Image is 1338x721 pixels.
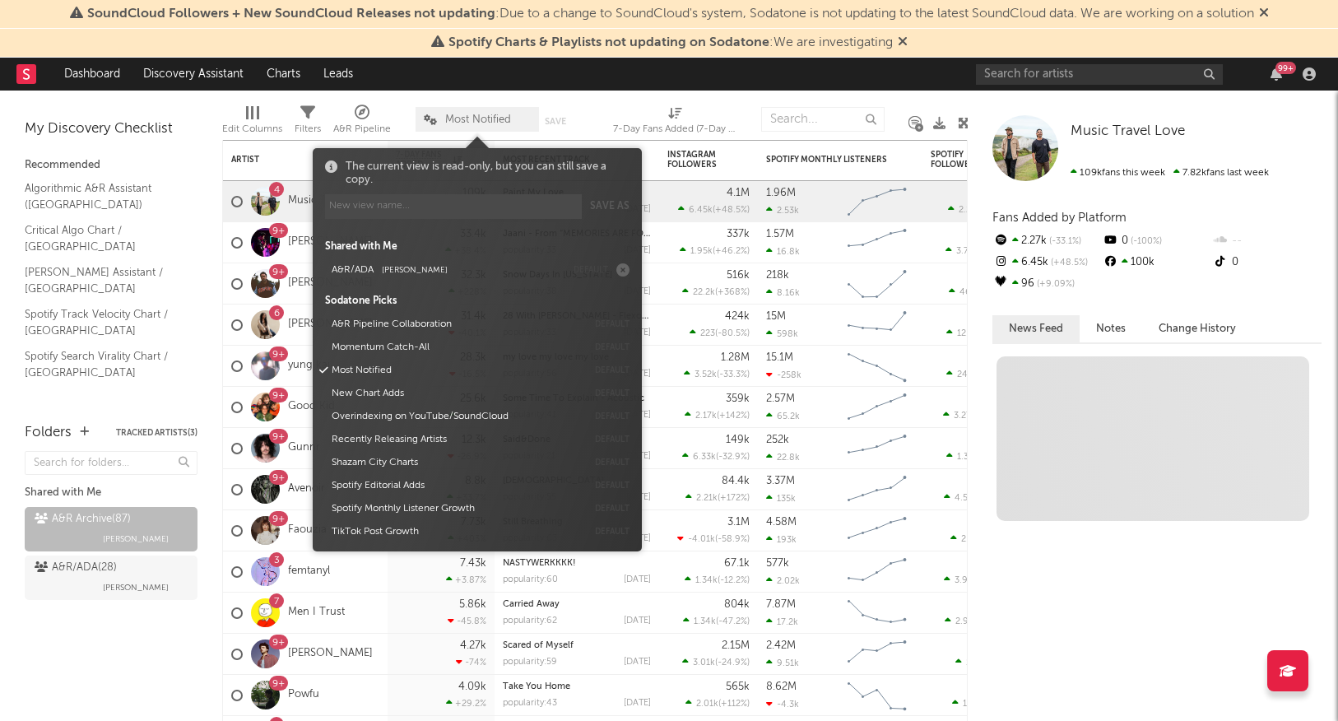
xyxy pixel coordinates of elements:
span: 3.01k [693,658,715,668]
div: Filters [295,119,321,139]
a: [PERSON_NAME] [288,277,373,291]
a: Music Travel Love [1071,123,1185,140]
input: Search for artists [976,64,1223,85]
button: default [595,389,630,398]
button: A&R Pipeline Collaboration [326,313,587,336]
div: Spotify Followers [931,150,988,170]
a: Apple Top 200 / [GEOGRAPHIC_DATA] [25,389,181,423]
div: 4.27k [460,640,486,651]
div: 193k [766,534,797,545]
div: 7.43k [460,558,486,569]
div: 16.8k [766,246,800,257]
div: -258k [766,370,801,380]
div: 2.27k [992,230,1102,252]
span: 3.27k [954,412,976,421]
span: : Due to a change to SoundCloud's system, Sodatone is not updating to the latest SoundCloud data.... [87,7,1254,21]
input: Search for folders... [25,451,197,475]
button: Most Notified [326,359,587,382]
button: default [574,266,608,274]
span: [PERSON_NAME] [103,529,169,549]
div: ( ) [680,245,750,256]
div: popularity: 43 [503,699,557,708]
div: 96 [992,273,1102,295]
div: ( ) [945,245,1013,256]
div: 99 + [1275,62,1296,74]
div: Recommended [25,156,197,175]
a: Critical Algo Chart / [GEOGRAPHIC_DATA] [25,221,181,255]
div: [DATE] [624,575,651,584]
button: A&R/ADA[PERSON_NAME] [326,258,565,281]
div: 17.2k [766,616,798,627]
a: Good Kid [288,400,335,414]
a: Scared of Myself [503,641,574,650]
div: ( ) [685,492,750,503]
div: popularity: 62 [503,616,557,626]
div: 804k [724,599,750,610]
div: 135k [766,493,796,504]
span: 2.21k [696,494,718,503]
a: Spotify Track Velocity Chart / [GEOGRAPHIC_DATA] [25,305,181,339]
div: ( ) [955,657,1013,668]
svg: Chart title [840,634,914,675]
svg: Chart title [840,387,914,428]
span: 1.34k [694,617,716,626]
div: 359k [726,393,750,404]
svg: Chart title [840,469,914,510]
div: 4.1M [727,188,750,198]
a: [PERSON_NAME] [288,235,373,249]
div: A&R Pipeline [333,119,391,139]
a: femtanyl [288,565,330,579]
button: Momentum Catch-All [326,336,587,359]
button: default [595,435,630,444]
div: The current view is read-only, but you can still save a copy. [346,160,630,186]
a: Dashboard [53,58,132,91]
div: 565k [726,681,750,692]
div: ( ) [683,616,750,626]
div: Spotify Monthly Listeners [766,155,890,165]
div: 4.09k [458,681,486,692]
div: ( ) [946,328,1013,338]
a: Powfu [288,688,319,702]
span: 2.01k [696,700,718,709]
span: -4.01k [688,535,715,544]
div: 22.8k [766,452,800,463]
div: 7-Day Fans Added (7-Day Fans Added) [613,99,736,147]
span: 1.33k [957,453,978,462]
div: 149k [726,435,750,445]
span: : We are investigating [448,36,893,49]
div: Filters [295,99,321,147]
span: +48.5 % [715,206,747,215]
button: Recently Releasing Artists [326,428,587,451]
div: Shared with Me [325,240,630,254]
div: 7.87M [766,599,796,610]
span: Most Notified [445,114,511,125]
div: 337k [727,229,750,240]
button: Change History [1142,315,1252,342]
div: Artist [231,155,355,165]
div: -45.8 % [448,616,486,626]
span: 2.95k [955,617,978,626]
div: -4.3k [766,699,799,709]
a: yung kai [288,359,330,373]
svg: Chart title [840,551,914,593]
span: 2.17k [695,412,717,421]
div: ( ) [690,328,750,338]
div: ( ) [682,657,750,668]
span: +172 % [720,494,747,503]
button: Shazam City Charts [326,451,587,474]
div: ( ) [685,698,750,709]
div: 0 [1102,230,1211,252]
div: 1.96M [766,188,796,198]
span: 22.2k [693,288,715,297]
span: Music Travel Love [1071,124,1185,138]
div: My Discovery Checklist [25,119,197,139]
span: Spotify Charts & Playlists not updating on Sodatone [448,36,769,49]
span: 6.45k [689,206,713,215]
div: 2.15M [722,640,750,651]
input: New view name... [325,194,582,219]
div: Shared with Me [25,483,197,503]
div: Sodatone Picks [325,294,630,309]
button: default [595,505,630,513]
span: +48.5 % [1048,258,1088,267]
a: NASTYWERKKKK! [503,559,576,568]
